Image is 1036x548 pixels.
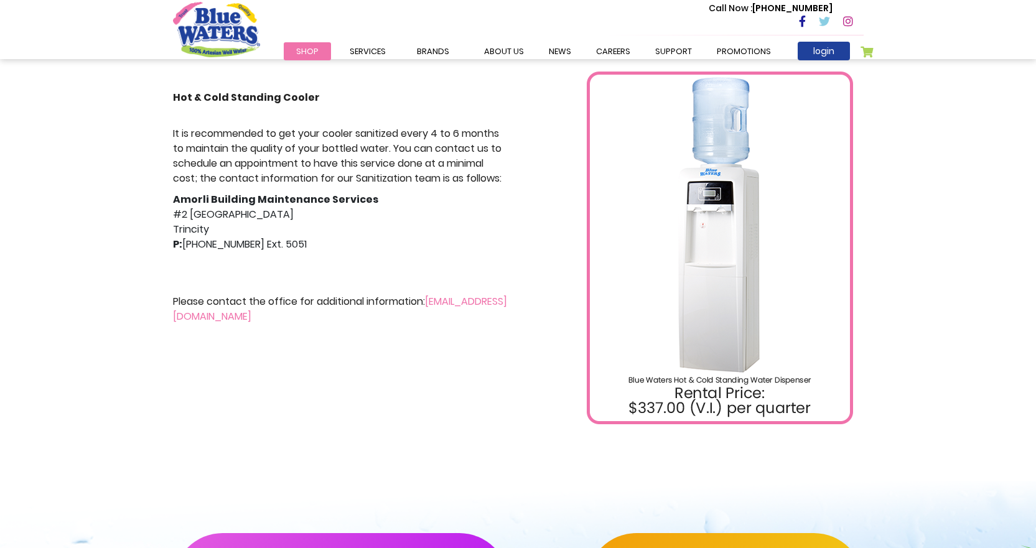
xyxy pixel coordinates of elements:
[173,126,509,324] div: #2 [GEOGRAPHIC_DATA] Trincity [PHONE_NUMBER] Ext. 5051
[173,192,378,207] strong: Amorli Building Maintenance Services
[704,42,783,60] a: Promotions
[350,45,386,57] span: Services
[709,2,752,14] span: Call Now :
[536,42,584,60] a: News
[173,294,507,323] a: [EMAIL_ADDRESS][DOMAIN_NAME]
[173,90,320,104] strong: Hot & Cold Standing Cooler
[173,237,182,251] strong: P:
[296,45,319,57] span: Shop
[584,42,643,60] a: careers
[709,2,833,15] p: [PHONE_NUMBER]
[643,42,704,60] a: support
[798,42,850,60] a: login
[173,294,509,324] p: Please contact the office for additional information:
[173,126,509,186] p: It is recommended to get your cooler sanitized every 4 to 6 months to maintain the quality of you...
[472,42,536,60] a: about us
[173,2,260,57] a: store logo
[417,45,449,57] span: Brands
